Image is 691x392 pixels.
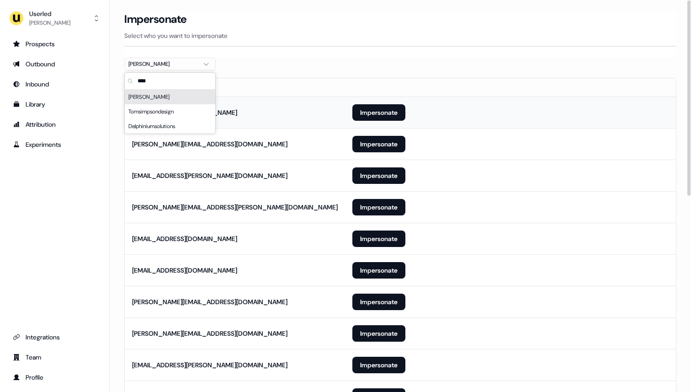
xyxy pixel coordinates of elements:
[132,203,338,212] div: [PERSON_NAME][EMAIL_ADDRESS][PERSON_NAME][DOMAIN_NAME]
[352,231,405,247] button: Impersonate
[13,39,96,48] div: Prospects
[7,57,102,71] a: Go to outbound experience
[352,136,405,152] button: Impersonate
[13,80,96,89] div: Inbound
[29,18,70,27] div: [PERSON_NAME]
[7,137,102,152] a: Go to experiments
[7,77,102,91] a: Go to Inbound
[7,330,102,344] a: Go to integrations
[352,104,405,121] button: Impersonate
[7,117,102,132] a: Go to attribution
[7,97,102,112] a: Go to templates
[132,266,237,275] div: [EMAIL_ADDRESS][DOMAIN_NAME]
[13,140,96,149] div: Experiments
[7,7,102,29] button: Userled[PERSON_NAME]
[13,59,96,69] div: Outbound
[13,100,96,109] div: Library
[29,9,70,18] div: Userled
[352,325,405,342] button: Impersonate
[352,167,405,184] button: Impersonate
[125,90,215,104] div: [PERSON_NAME]
[7,370,102,385] a: Go to profile
[132,140,287,149] div: [PERSON_NAME][EMAIL_ADDRESS][DOMAIN_NAME]
[132,297,287,306] div: [PERSON_NAME][EMAIL_ADDRESS][DOMAIN_NAME]
[132,360,287,370] div: [EMAIL_ADDRESS][PERSON_NAME][DOMAIN_NAME]
[128,59,197,69] div: [PERSON_NAME]
[132,234,237,243] div: [EMAIL_ADDRESS][DOMAIN_NAME]
[352,199,405,215] button: Impersonate
[7,350,102,365] a: Go to team
[13,333,96,342] div: Integrations
[132,329,287,338] div: [PERSON_NAME][EMAIL_ADDRESS][DOMAIN_NAME]
[13,373,96,382] div: Profile
[132,171,287,180] div: [EMAIL_ADDRESS][PERSON_NAME][DOMAIN_NAME]
[125,78,345,97] th: Email
[7,37,102,51] a: Go to prospects
[124,58,216,70] button: [PERSON_NAME]
[13,353,96,362] div: Team
[124,12,187,26] h3: Impersonate
[352,357,405,373] button: Impersonate
[352,262,405,279] button: Impersonate
[125,104,215,119] div: Tomsimpsondesign
[124,31,676,40] p: Select who you want to impersonate
[125,119,215,134] div: Delphiniumsolutions
[13,120,96,129] div: Attribution
[352,294,405,310] button: Impersonate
